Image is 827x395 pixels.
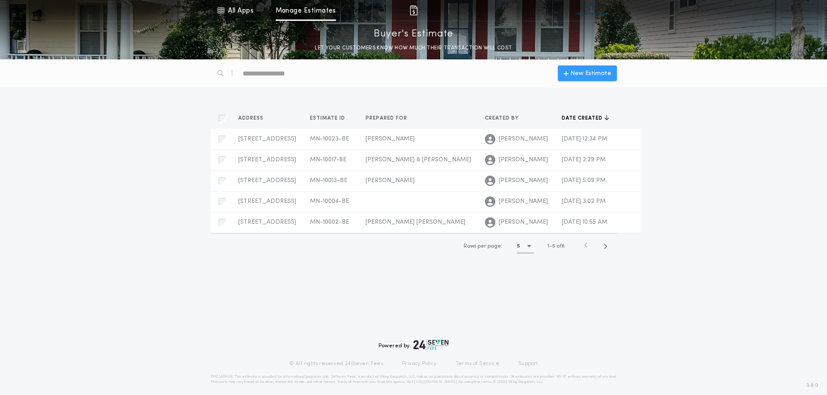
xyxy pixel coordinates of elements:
[238,136,296,142] span: [STREET_ADDRESS]
[485,115,521,122] span: Created by
[238,157,296,163] span: [STREET_ADDRESS]
[310,177,347,184] span: MN-10013-BE
[499,218,548,227] span: [PERSON_NAME]
[310,198,349,205] span: MN-10004-BE
[310,115,347,122] span: Estimate ID
[456,360,499,367] a: Terms of Service
[499,176,548,185] span: [PERSON_NAME]
[366,136,415,142] span: [PERSON_NAME]
[464,244,502,249] span: Rows per page:
[289,360,383,367] p: © All rights reserved. 24|Seven Fees
[366,115,409,122] span: Prepared for
[238,114,270,123] button: Address
[518,360,538,367] a: Support
[409,5,419,16] img: img
[562,115,604,122] span: Date created
[306,44,521,52] p: LET YOUR CUSTOMERS KNOW HOW MUCH THEIR TRANSACTION WILL COST
[562,136,607,142] span: [DATE] 12:34 PM
[413,340,449,350] img: logo
[310,136,349,142] span: MN-10023-BE
[562,114,609,123] button: Date created
[238,115,265,122] span: Address
[211,374,617,385] p: DISCLAIMER: This estimate is provided for informational purposes only. 24|Seven Fees, a product o...
[485,114,525,123] button: Created by
[366,219,465,225] span: [PERSON_NAME] [PERSON_NAME]
[238,177,296,184] span: [STREET_ADDRESS]
[558,65,617,81] button: New Estimate
[576,6,608,15] img: vs-icon
[499,135,548,144] span: [PERSON_NAME]
[570,69,611,78] span: New Estimate
[547,244,549,249] span: 1
[517,239,534,253] button: 5
[807,382,818,389] span: 3.8.0
[238,219,296,225] span: [STREET_ADDRESS]
[402,360,437,367] a: Privacy Policy
[499,197,548,206] span: [PERSON_NAME]
[562,198,606,205] span: [DATE] 3:02 PM
[310,114,352,123] button: Estimate ID
[310,219,349,225] span: MN-10002-BE
[517,242,520,251] h1: 5
[238,198,296,205] span: [STREET_ADDRESS]
[562,219,607,225] span: [DATE] 10:55 AM
[374,27,453,41] p: Buyer's Estimate
[366,157,471,163] span: [PERSON_NAME] & [PERSON_NAME]
[562,157,606,163] span: [DATE] 2:29 PM
[562,177,606,184] span: [DATE] 5:09 PM
[557,242,565,250] span: of 6
[414,380,457,384] a: [URL][DOMAIN_NAME]
[499,156,548,164] span: [PERSON_NAME]
[366,177,415,184] span: [PERSON_NAME]
[552,244,555,249] span: 5
[379,340,449,350] div: Powered by
[310,157,346,163] span: MN-10017-BE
